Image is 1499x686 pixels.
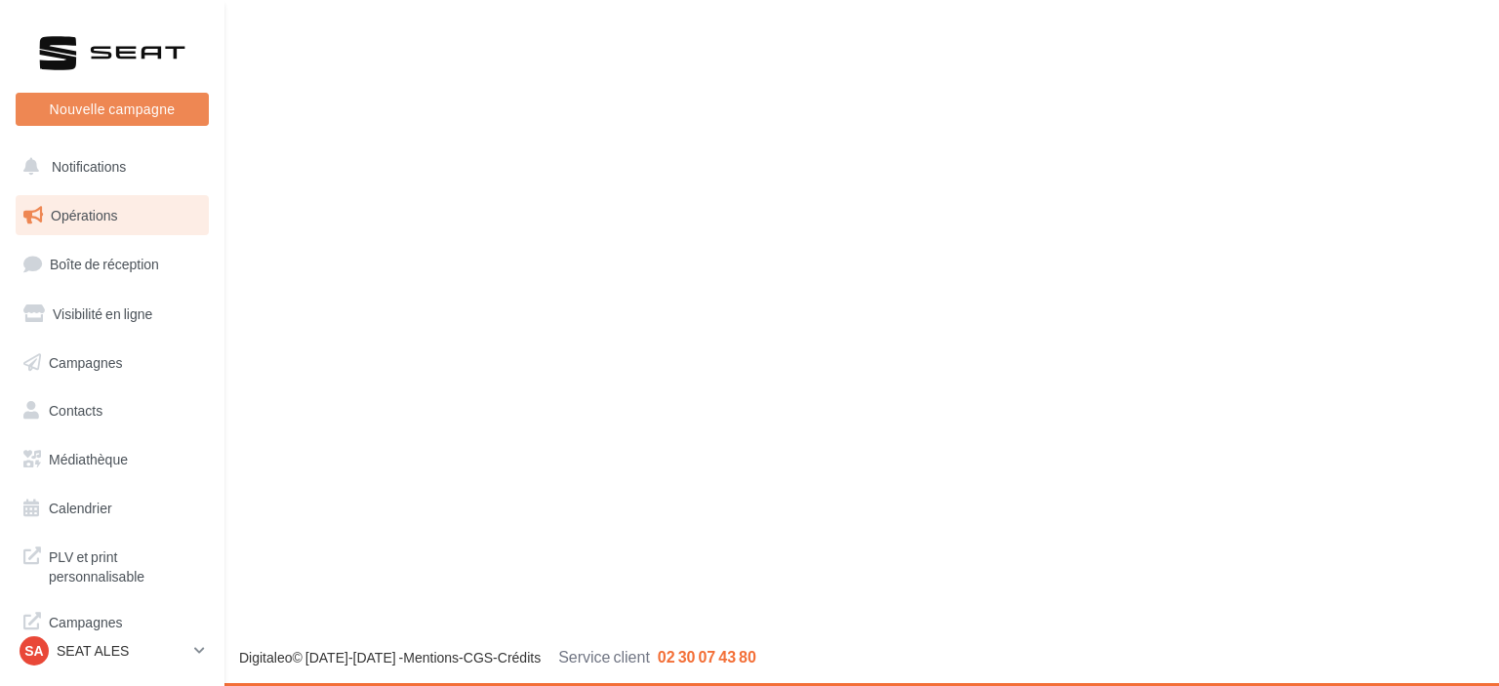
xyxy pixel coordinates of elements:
a: Contacts [12,390,213,431]
a: Médiathèque [12,439,213,480]
a: Visibilité en ligne [12,294,213,335]
button: Nouvelle campagne [16,93,209,126]
span: Notifications [52,158,126,175]
span: Service client [558,647,650,666]
a: PLV et print personnalisable [12,536,213,593]
a: Opérations [12,195,213,236]
p: SEAT ALES [57,641,186,661]
a: Mentions [403,649,459,666]
span: Campagnes DataOnDemand [49,609,201,651]
a: Digitaleo [239,649,292,666]
button: Notifications [12,146,205,187]
span: © [DATE]-[DATE] - - - [239,649,756,666]
a: Campagnes [12,343,213,383]
span: Calendrier [49,500,112,516]
span: PLV et print personnalisable [49,544,201,585]
span: Contacts [49,402,102,419]
a: Campagnes DataOnDemand [12,601,213,659]
span: Campagnes [49,353,123,370]
a: Calendrier [12,488,213,529]
span: Visibilité en ligne [53,305,152,322]
a: Crédits [498,649,541,666]
a: CGS [464,649,493,666]
span: Boîte de réception [50,256,159,272]
a: Boîte de réception [12,243,213,285]
span: 02 30 07 43 80 [658,647,756,666]
a: SA SEAT ALES [16,632,209,669]
span: SA [24,641,43,661]
span: Médiathèque [49,451,128,467]
span: Opérations [51,207,117,223]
